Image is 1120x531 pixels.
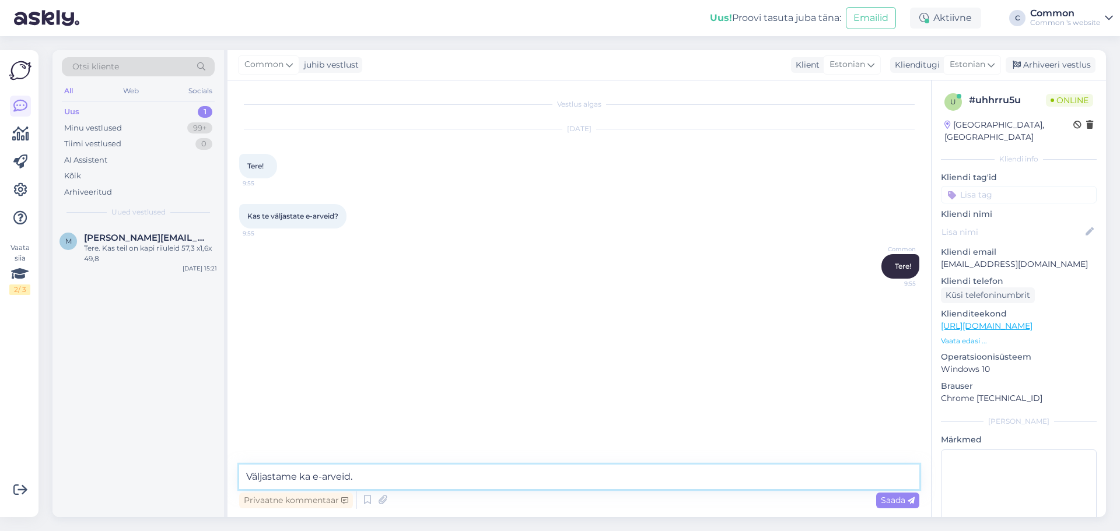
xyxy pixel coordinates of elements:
div: Proovi tasuta juba täna: [710,11,841,25]
span: Saada [881,495,915,505]
span: m [65,237,72,245]
div: Arhiveeritud [64,187,112,198]
span: Estonian [950,58,985,71]
p: Chrome [TECHNICAL_ID] [941,392,1097,405]
button: Emailid [846,7,896,29]
div: Tiimi vestlused [64,138,121,150]
div: Web [121,83,141,99]
div: # uhhrru5u [969,93,1046,107]
input: Lisa tag [941,186,1097,203]
b: Uus! [710,12,732,23]
div: Privaatne kommentaar [239,493,353,508]
span: Tere! [895,262,911,270]
div: Arhiveeri vestlus [1006,57,1095,73]
p: Märkmed [941,434,1097,446]
span: u [950,97,956,106]
span: Tere! [247,161,264,170]
a: CommonCommon 's website [1030,9,1113,27]
span: Otsi kliente [72,61,119,73]
span: Kas te väljastate e-arveid? [247,212,338,220]
div: [PERSON_NAME] [941,416,1097,427]
div: Klient [791,59,820,71]
div: juhib vestlust [299,59,359,71]
p: Klienditeekond [941,308,1097,320]
div: 99+ [187,122,212,134]
div: Kõik [64,170,81,182]
div: [GEOGRAPHIC_DATA], [GEOGRAPHIC_DATA] [944,119,1073,143]
p: Brauser [941,380,1097,392]
div: Minu vestlused [64,122,122,134]
img: Askly Logo [9,59,32,82]
div: 2 / 3 [9,284,30,295]
span: 9:55 [243,179,286,188]
div: Uus [64,106,79,118]
div: Common 's website [1030,18,1100,27]
div: [DATE] 15:21 [183,264,217,273]
div: AI Assistent [64,154,107,166]
span: Common [872,245,916,254]
div: Tere. Kas teil on kapi riiuleid 57,3 x1,6x 49,8 [84,243,217,264]
div: Vestlus algas [239,99,919,110]
span: Uued vestlused [111,207,166,217]
span: 9:55 [243,229,286,238]
div: Kliendi info [941,154,1097,164]
p: Kliendi nimi [941,208,1097,220]
span: Common [244,58,283,71]
p: Kliendi email [941,246,1097,258]
div: Vaata siia [9,242,30,295]
div: Küsi telefoninumbrit [941,287,1035,303]
div: All [62,83,75,99]
p: Kliendi telefon [941,275,1097,287]
input: Lisa nimi [942,226,1083,238]
textarea: Väljastame ka e-arveid. [239,465,919,489]
span: marianne.aasmae@gmail.com [84,233,205,243]
div: C [1009,10,1025,26]
p: Vaata edasi ... [941,336,1097,346]
a: [URL][DOMAIN_NAME] [941,321,1032,331]
div: Common [1030,9,1100,18]
div: 1 [198,106,212,118]
span: Online [1046,94,1093,107]
div: [DATE] [239,124,919,134]
p: Windows 10 [941,363,1097,375]
p: [EMAIL_ADDRESS][DOMAIN_NAME] [941,258,1097,270]
div: Socials [186,83,215,99]
p: Kliendi tag'id [941,171,1097,184]
span: 9:55 [872,279,916,288]
div: 0 [195,138,212,150]
span: Estonian [829,58,865,71]
div: Aktiivne [910,8,981,29]
p: Operatsioonisüsteem [941,351,1097,363]
div: Klienditugi [890,59,940,71]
